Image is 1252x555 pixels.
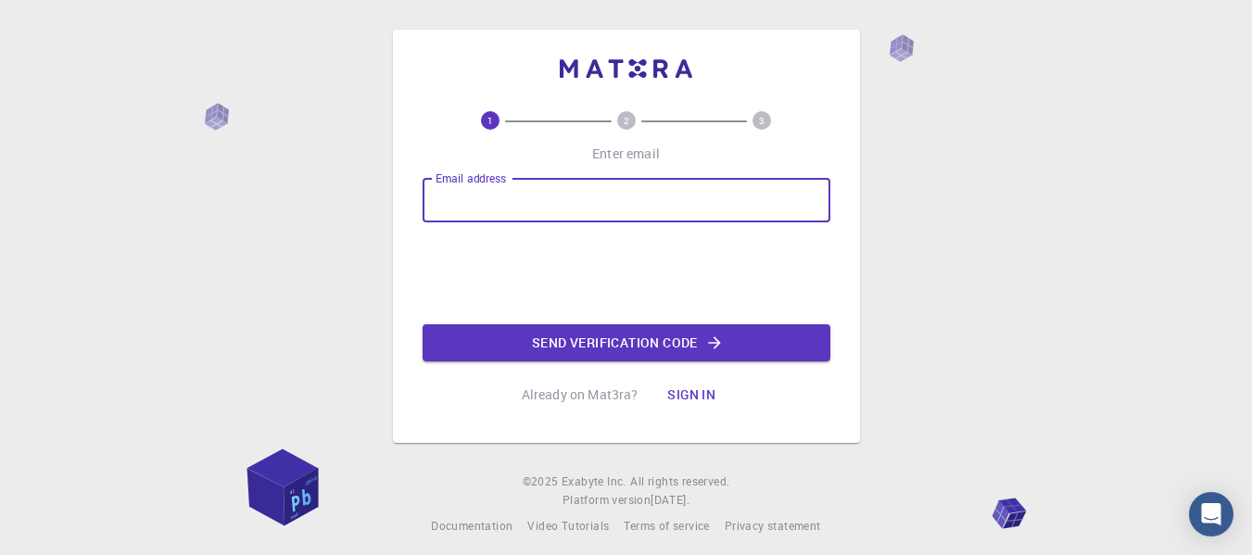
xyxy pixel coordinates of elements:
[431,517,512,536] a: Documentation
[423,324,830,361] button: Send verification code
[436,170,506,186] label: Email address
[624,114,629,127] text: 2
[624,518,709,533] span: Terms of service
[759,114,765,127] text: 3
[624,517,709,536] a: Terms of service
[527,517,609,536] a: Video Tutorials
[1189,492,1233,536] div: Open Intercom Messenger
[562,473,626,488] span: Exabyte Inc.
[725,518,821,533] span: Privacy statement
[431,518,512,533] span: Documentation
[592,145,660,163] p: Enter email
[562,473,626,491] a: Exabyte Inc.
[651,491,689,510] a: [DATE].
[527,518,609,533] span: Video Tutorials
[725,517,821,536] a: Privacy statement
[487,114,493,127] text: 1
[630,473,729,491] span: All rights reserved.
[563,491,651,510] span: Platform version
[652,376,730,413] button: Sign in
[523,473,562,491] span: © 2025
[651,492,689,507] span: [DATE] .
[522,385,639,404] p: Already on Mat3ra?
[486,237,767,309] iframe: reCAPTCHA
